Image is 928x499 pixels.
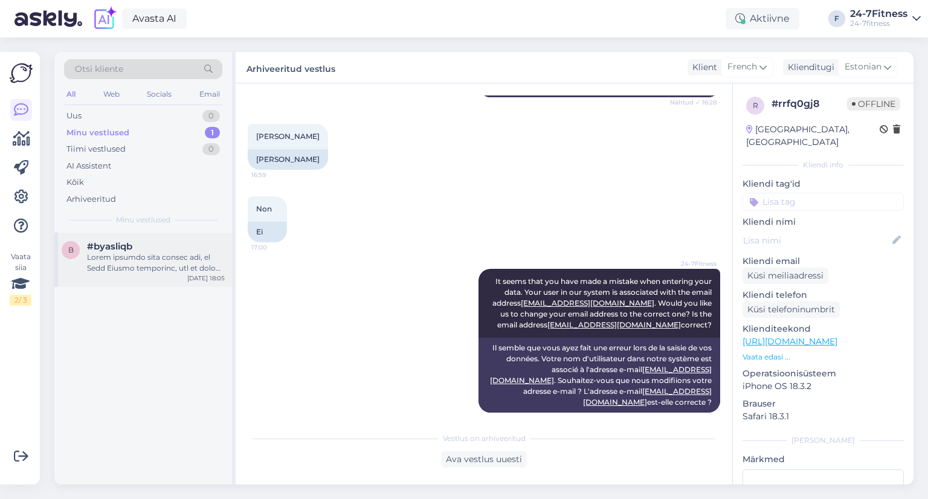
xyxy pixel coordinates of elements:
span: Otsi kliente [75,63,123,76]
p: Märkmed [743,453,904,466]
div: Aktiivne [726,8,799,30]
input: Lisa nimi [743,234,890,247]
div: Klient [688,61,717,74]
p: Safari 18.3.1 [743,410,904,423]
div: Ei [248,222,287,242]
p: iPhone OS 18.3.2 [743,380,904,393]
p: Kliendi telefon [743,289,904,301]
span: #byasliqb [87,241,132,252]
div: Email [197,86,222,102]
span: Nähtud ✓ 16:28 [670,98,717,107]
p: Vaata edasi ... [743,352,904,362]
div: 24-7Fitness [850,9,907,19]
a: 24-7Fitness24-7fitness [850,9,921,28]
div: # rrfq0gj8 [772,97,847,111]
div: [GEOGRAPHIC_DATA], [GEOGRAPHIC_DATA] [746,123,880,149]
p: Brauser [743,398,904,410]
p: Operatsioonisüsteem [743,367,904,380]
div: Küsi meiliaadressi [743,268,828,284]
input: Lisa tag [743,193,904,211]
a: [EMAIL_ADDRESS][DOMAIN_NAME] [583,387,712,407]
div: Kliendi info [743,159,904,170]
span: Minu vestlused [116,214,170,225]
span: Vestlus on arhiveeritud [443,433,526,444]
div: 2 / 3 [10,295,31,306]
div: Uus [66,110,82,122]
span: Offline [847,97,900,111]
span: 17:00 [251,243,297,252]
span: 16:59 [251,170,297,179]
a: Avasta AI [122,8,187,29]
div: [DATE] 18:05 [187,274,225,283]
span: 17:11 [671,413,717,422]
div: Socials [144,86,174,102]
div: Arhiveeritud [66,193,116,205]
span: 24-7Fitness [671,259,717,268]
div: Lorem ipsumdo sita consec adi, el Sedd Eiusmo temporinc, utl et dolo magnaali, enima minimveni qu... [87,252,225,274]
a: [EMAIL_ADDRESS][DOMAIN_NAME] [521,298,654,307]
span: Non [256,204,272,213]
div: [PERSON_NAME] [743,435,904,446]
label: Arhiveeritud vestlus [246,59,335,76]
a: [EMAIL_ADDRESS][DOMAIN_NAME] [547,320,681,329]
span: [PERSON_NAME] [256,132,320,141]
p: Kliendi email [743,255,904,268]
div: 1 [205,127,220,139]
div: Tiimi vestlused [66,143,126,155]
div: F [828,10,845,27]
span: b [68,245,74,254]
div: 0 [202,110,220,122]
span: r [753,101,758,110]
img: Askly Logo [10,62,33,85]
div: Klienditugi [783,61,834,74]
img: explore-ai [92,6,117,31]
div: 24-7fitness [850,19,907,28]
div: Minu vestlused [66,127,129,139]
div: Vaata siia [10,251,31,306]
p: Klienditeekond [743,323,904,335]
span: French [727,60,757,74]
div: Kõik [66,176,84,188]
a: [URL][DOMAIN_NAME] [743,336,837,347]
div: Küsi telefoninumbrit [743,301,840,318]
div: AI Assistent [66,160,111,172]
div: All [64,86,78,102]
span: Estonian [845,60,881,74]
div: Web [101,86,122,102]
p: Kliendi nimi [743,216,904,228]
span: It seems that you have made a mistake when entering your data. Your user in our system is associa... [492,277,714,329]
div: [PERSON_NAME] [248,149,328,170]
div: Ava vestlus uuesti [441,451,527,468]
p: Kliendi tag'id [743,178,904,190]
div: 0 [202,143,220,155]
div: Il semble que vous ayez fait une erreur lors de la saisie de vos données. Votre nom d'utilisateur... [478,338,720,413]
